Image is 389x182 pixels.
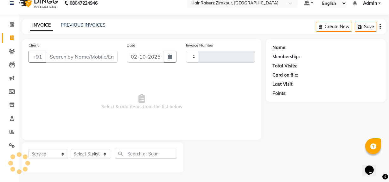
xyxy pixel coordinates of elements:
span: Select & add items from the list below [29,70,255,134]
label: Invoice Number [186,42,214,48]
button: +91 [29,51,46,63]
iframe: chat widget [362,157,383,176]
input: Search or Scan [115,149,177,159]
label: Client [29,42,39,48]
input: Search by Name/Mobile/Email/Code [46,51,118,63]
button: Create New [316,22,352,32]
div: Last Visit: [272,81,294,88]
div: Total Visits: [272,63,297,69]
a: PREVIOUS INVOICES [61,22,105,28]
a: INVOICE [30,20,53,31]
label: Date [127,42,136,48]
div: Points: [272,90,287,97]
div: Membership: [272,53,300,60]
button: Save [355,22,377,32]
div: Name: [272,44,287,51]
div: Card on file: [272,72,298,78]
